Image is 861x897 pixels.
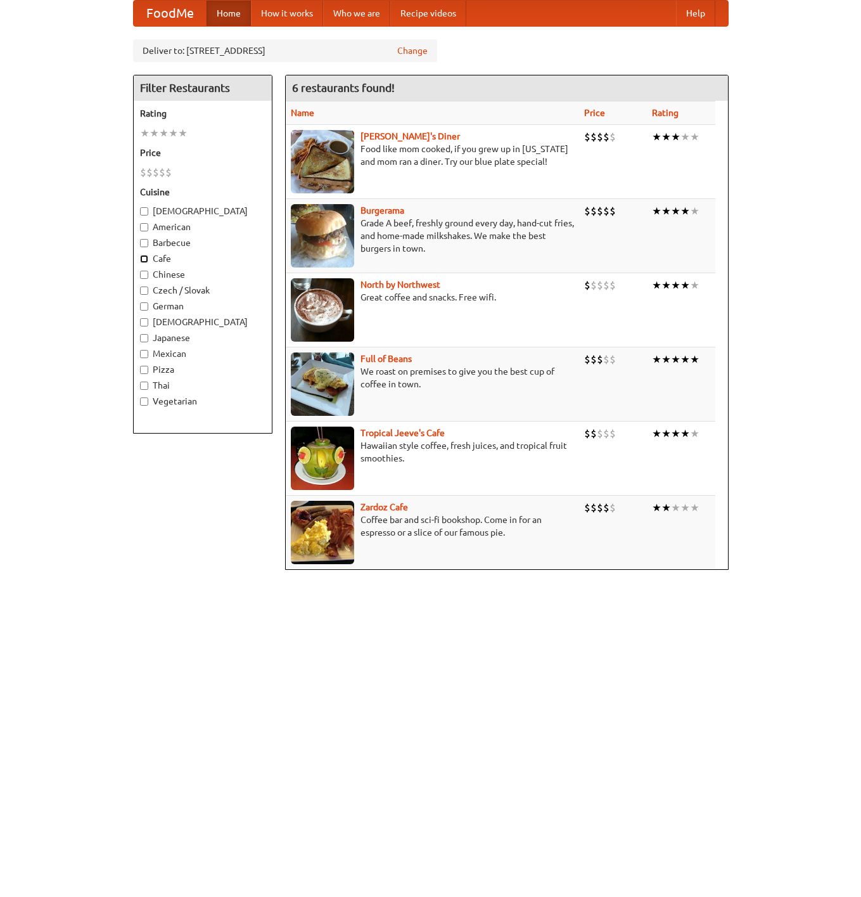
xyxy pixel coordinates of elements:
[140,205,265,217] label: [DEMOGRAPHIC_DATA]
[609,130,616,144] li: $
[690,501,699,515] li: ★
[291,501,354,564] img: zardoz.jpg
[609,427,616,441] li: $
[140,284,265,297] label: Czech / Slovak
[140,363,265,376] label: Pizza
[134,1,207,26] a: FoodMe
[140,287,148,295] input: Czech / Slovak
[584,278,590,292] li: $
[597,352,603,366] li: $
[690,427,699,441] li: ★
[661,278,671,292] li: ★
[140,126,150,140] li: ★
[584,352,590,366] li: $
[676,1,715,26] a: Help
[609,501,616,515] li: $
[652,108,679,118] a: Rating
[680,427,690,441] li: ★
[140,332,265,344] label: Japanese
[360,131,460,141] a: [PERSON_NAME]'s Diner
[671,352,680,366] li: ★
[207,1,251,26] a: Home
[140,318,148,326] input: [DEMOGRAPHIC_DATA]
[597,278,603,292] li: $
[360,280,440,290] a: North by Northwest
[603,427,609,441] li: $
[584,501,590,515] li: $
[680,130,690,144] li: ★
[652,352,661,366] li: ★
[584,130,590,144] li: $
[140,221,265,233] label: American
[360,354,412,364] a: Full of Beans
[661,130,671,144] li: ★
[291,439,574,465] p: Hawaiian style coffee, fresh juices, and tropical fruit smoothies.
[140,302,148,311] input: German
[291,427,354,490] img: jeeves.jpg
[291,278,354,342] img: north.jpg
[140,347,265,360] label: Mexican
[159,165,165,179] li: $
[609,204,616,218] li: $
[397,44,428,57] a: Change
[291,513,574,539] p: Coffee bar and sci-fi bookshop. Come in for an espresso or a slice of our famous pie.
[140,379,265,392] label: Thai
[292,82,395,94] ng-pluralize: 6 restaurants found!
[159,126,169,140] li: ★
[291,108,314,118] a: Name
[360,205,404,216] a: Burgerama
[652,501,661,515] li: ★
[590,501,597,515] li: $
[597,427,603,441] li: $
[652,427,661,441] li: ★
[140,382,148,390] input: Thai
[140,255,148,263] input: Cafe
[671,278,680,292] li: ★
[652,278,661,292] li: ★
[671,204,680,218] li: ★
[140,271,148,279] input: Chinese
[140,165,146,179] li: $
[140,334,148,342] input: Japanese
[603,130,609,144] li: $
[291,143,574,168] p: Food like mom cooked, if you grew up in [US_STATE] and mom ran a diner. Try our blue plate special!
[140,397,148,406] input: Vegetarian
[323,1,390,26] a: Who we are
[291,291,574,304] p: Great coffee and snacks. Free wifi.
[584,204,590,218] li: $
[146,165,153,179] li: $
[584,108,605,118] a: Price
[590,427,597,441] li: $
[609,278,616,292] li: $
[140,186,265,198] h5: Cuisine
[680,278,690,292] li: ★
[680,204,690,218] li: ★
[690,130,699,144] li: ★
[165,165,172,179] li: $
[661,352,671,366] li: ★
[140,268,265,281] label: Chinese
[590,204,597,218] li: $
[652,130,661,144] li: ★
[360,502,408,512] a: Zardoz Cafe
[590,278,597,292] li: $
[291,204,354,268] img: burgerama.jpg
[140,350,148,358] input: Mexican
[661,204,671,218] li: ★
[603,501,609,515] li: $
[169,126,178,140] li: ★
[584,427,590,441] li: $
[597,501,603,515] li: $
[603,352,609,366] li: $
[140,366,148,374] input: Pizza
[291,365,574,390] p: We roast on premises to give you the best cup of coffee in town.
[291,352,354,416] img: beans.jpg
[590,130,597,144] li: $
[360,428,445,438] b: Tropical Jeeve's Cafe
[609,352,616,366] li: $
